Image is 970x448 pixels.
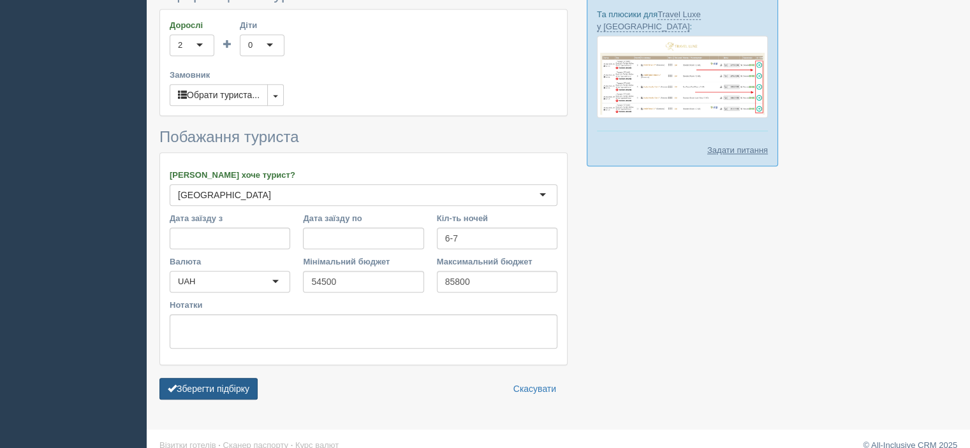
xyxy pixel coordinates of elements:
[159,128,299,145] span: Побажання туриста
[170,84,268,106] button: Обрати туриста...
[437,228,557,249] input: 7-10 або 7,10,14
[248,39,253,52] div: 0
[178,189,271,201] div: [GEOGRAPHIC_DATA]
[170,69,557,81] label: Замовник
[170,256,290,268] label: Валюта
[303,212,423,224] label: Дата заїзду по
[240,19,284,31] label: Діти
[178,275,195,288] div: UAH
[597,8,768,33] p: Та плюсики для :
[170,212,290,224] label: Дата заїзду з
[170,169,557,181] label: [PERSON_NAME] хоче турист?
[303,256,423,268] label: Мінімальний бюджет
[170,299,557,311] label: Нотатки
[505,378,564,400] a: Скасувати
[178,39,182,52] div: 2
[170,19,214,31] label: Дорослі
[437,256,557,268] label: Максимальний бюджет
[597,36,768,118] img: travel-luxe-%D0%BF%D0%BE%D0%B4%D0%B1%D0%BE%D1%80%D0%BA%D0%B0-%D1%81%D1%80%D0%BC-%D0%B4%D0%BB%D1%8...
[159,378,258,400] button: Зберегти підбірку
[707,144,768,156] a: Задати питання
[437,212,557,224] label: Кіл-ть ночей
